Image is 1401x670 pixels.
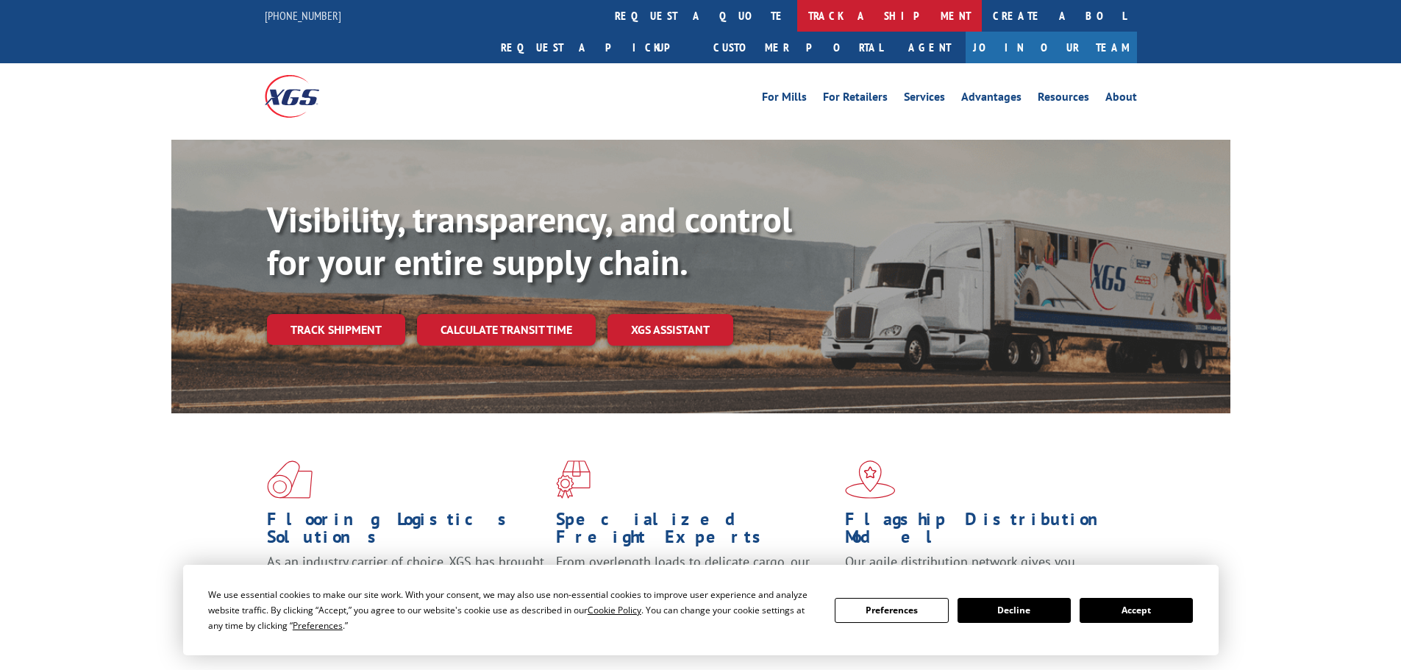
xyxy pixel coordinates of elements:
a: About [1105,91,1137,107]
a: XGS ASSISTANT [607,314,733,346]
a: Advantages [961,91,1022,107]
a: Customer Portal [702,32,894,63]
a: Join Our Team [966,32,1137,63]
h1: Flooring Logistics Solutions [267,510,545,553]
span: Cookie Policy [588,604,641,616]
a: Resources [1038,91,1089,107]
button: Preferences [835,598,948,623]
h1: Flagship Distribution Model [845,510,1123,553]
div: We use essential cookies to make our site work. With your consent, we may also use non-essential ... [208,587,817,633]
a: Track shipment [267,314,405,345]
a: For Mills [762,91,807,107]
a: Services [904,91,945,107]
b: Visibility, transparency, and control for your entire supply chain. [267,196,792,285]
h1: Specialized Freight Experts [556,510,834,553]
span: Preferences [293,619,343,632]
img: xgs-icon-total-supply-chain-intelligence-red [267,460,313,499]
span: Our agile distribution network gives you nationwide inventory management on demand. [845,553,1116,588]
span: As an industry carrier of choice, XGS has brought innovation and dedication to flooring logistics... [267,553,544,605]
button: Decline [958,598,1071,623]
button: Accept [1080,598,1193,623]
p: From overlength loads to delicate cargo, our experienced staff knows the best way to move your fr... [556,553,834,619]
img: xgs-icon-focused-on-flooring-red [556,460,591,499]
div: Cookie Consent Prompt [183,565,1219,655]
a: Request a pickup [490,32,702,63]
img: xgs-icon-flagship-distribution-model-red [845,460,896,499]
a: [PHONE_NUMBER] [265,8,341,23]
a: Calculate transit time [417,314,596,346]
a: Agent [894,32,966,63]
a: For Retailers [823,91,888,107]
